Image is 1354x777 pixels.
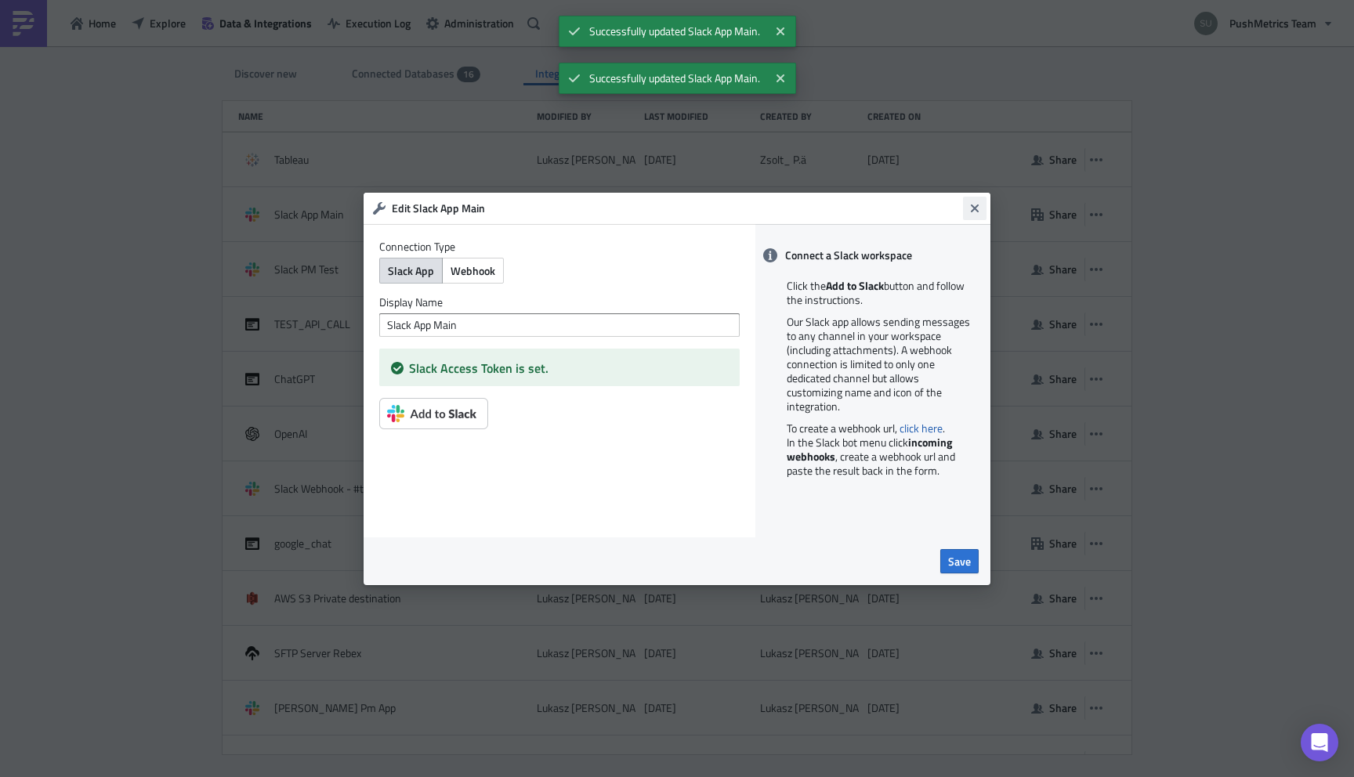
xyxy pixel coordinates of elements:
[379,240,740,254] label: Connection Type
[787,315,975,414] p: Our Slack app allows sending messages to any channel in your workspace (including attachments). A...
[379,398,488,429] img: Add to Slack
[787,421,975,478] p: To create a webhook url, . In the Slack bot menu click , create a webhook url and paste the resul...
[769,67,792,90] button: Close
[1301,724,1338,761] div: Open Intercom Messenger
[409,362,728,374] h5: Slack Access Token is set.
[379,313,740,337] input: Give it a name
[963,197,987,220] button: Close
[379,295,740,309] label: Display Name
[755,240,990,271] div: Connect a Slack workspace
[940,549,979,573] button: Save
[948,553,971,569] span: Save
[769,20,792,43] button: Close
[379,258,443,284] button: Slack App
[388,262,434,279] span: Slack App
[787,434,952,464] b: incoming webhooks
[900,420,943,436] a: click here
[826,277,884,294] b: Add to Slack
[392,201,964,215] h6: Edit Slack App Main
[787,279,975,307] p: Click the button and follow the instructions.
[442,258,504,284] button: Webhook
[451,262,495,279] span: Webhook
[581,63,769,94] span: Successfully updated Slack App Main.
[581,16,769,47] span: Successfully updated Slack App Main.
